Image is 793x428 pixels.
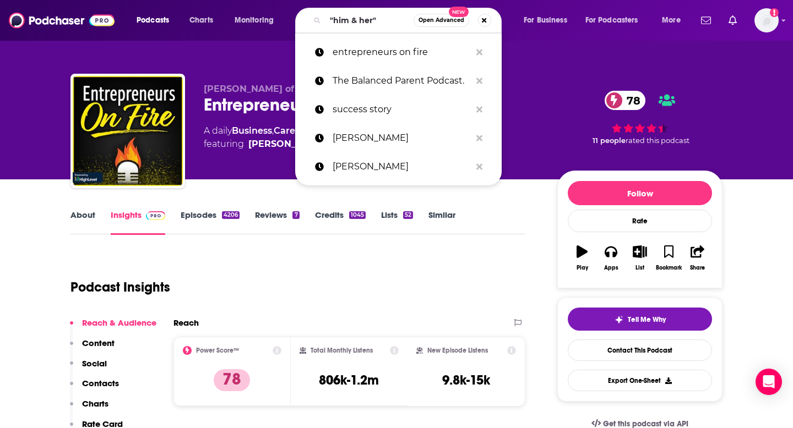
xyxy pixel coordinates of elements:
[82,378,119,388] p: Contacts
[70,378,119,398] button: Contacts
[770,8,779,17] svg: Add a profile image
[524,13,567,28] span: For Business
[596,238,625,278] button: Apps
[427,347,488,354] h2: New Episode Listens
[70,279,170,295] h1: Podcast Insights
[295,67,502,95] a: The Balanced Parent Podcast.
[227,12,288,29] button: open menu
[333,67,471,95] p: The Balanced Parent Podcast.
[414,14,469,27] button: Open AdvancedNew
[70,338,115,358] button: Content
[214,369,250,391] p: 78
[568,308,712,331] button: tell me why sparkleTell Me Why
[333,95,471,124] p: success story
[9,10,115,31] img: Podchaser - Follow, Share and Rate Podcasts
[333,124,471,152] p: jefferson fisher
[274,125,309,136] a: Careers
[222,211,240,219] div: 4206
[70,317,156,338] button: Reach & Audience
[662,13,681,28] span: More
[173,317,199,328] h2: Reach
[754,8,779,32] span: Logged in as megcassidy
[295,38,502,67] a: entrepreneurs on fire
[585,13,638,28] span: For Podcasters
[756,369,782,395] div: Open Intercom Messenger
[577,265,588,271] div: Play
[272,125,274,136] span: ,
[315,210,366,235] a: Credits1045
[754,8,779,32] img: User Profile
[419,18,464,23] span: Open Advanced
[189,13,213,28] span: Charts
[626,136,689,145] span: rated this podcast
[516,12,581,29] button: open menu
[235,13,274,28] span: Monitoring
[70,398,108,419] button: Charts
[656,265,682,271] div: Bookmark
[129,12,183,29] button: open menu
[182,12,220,29] a: Charts
[593,136,626,145] span: 11 people
[449,7,469,17] span: New
[82,398,108,409] p: Charts
[349,211,366,219] div: 1045
[111,210,165,235] a: InsightsPodchaser Pro
[724,11,741,30] a: Show notifications dropdown
[248,138,327,151] a: John Lee Dumas
[636,265,644,271] div: List
[137,13,169,28] span: Podcasts
[295,124,502,152] a: [PERSON_NAME]
[568,339,712,361] a: Contact This Podcast
[295,95,502,124] a: success story
[568,238,596,278] button: Play
[568,370,712,391] button: Export One-Sheet
[70,358,107,378] button: Social
[381,210,413,235] a: Lists52
[654,12,694,29] button: open menu
[232,125,272,136] a: Business
[306,8,512,33] div: Search podcasts, credits, & more...
[690,265,705,271] div: Share
[319,372,379,388] h3: 806k-1.2m
[70,210,95,235] a: About
[82,317,156,328] p: Reach & Audience
[333,152,471,181] p: alex hormozi
[403,211,413,219] div: 52
[654,238,683,278] button: Bookmark
[333,38,471,67] p: entrepreneurs on fire
[204,124,423,151] div: A daily podcast
[204,84,328,94] span: [PERSON_NAME] of EOFire
[428,210,455,235] a: Similar
[604,265,618,271] div: Apps
[196,347,239,354] h2: Power Score™
[311,347,373,354] h2: Total Monthly Listens
[683,238,712,278] button: Share
[442,372,490,388] h3: 9.8k-15k
[295,152,502,181] a: [PERSON_NAME]
[568,181,712,205] button: Follow
[204,138,423,151] span: featuring
[615,315,623,324] img: tell me why sparkle
[754,8,779,32] button: Show profile menu
[605,91,646,110] a: 78
[292,211,299,219] div: 7
[628,315,666,324] span: Tell Me Why
[82,338,115,348] p: Content
[325,12,414,29] input: Search podcasts, credits, & more...
[181,210,240,235] a: Episodes4206
[578,12,654,29] button: open menu
[626,238,654,278] button: List
[146,211,165,220] img: Podchaser Pro
[82,358,107,369] p: Social
[557,84,723,152] div: 78 11 peoplerated this podcast
[616,91,646,110] span: 78
[568,210,712,232] div: Rate
[697,11,715,30] a: Show notifications dropdown
[255,210,299,235] a: Reviews7
[73,76,183,186] img: Entrepreneurs on Fire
